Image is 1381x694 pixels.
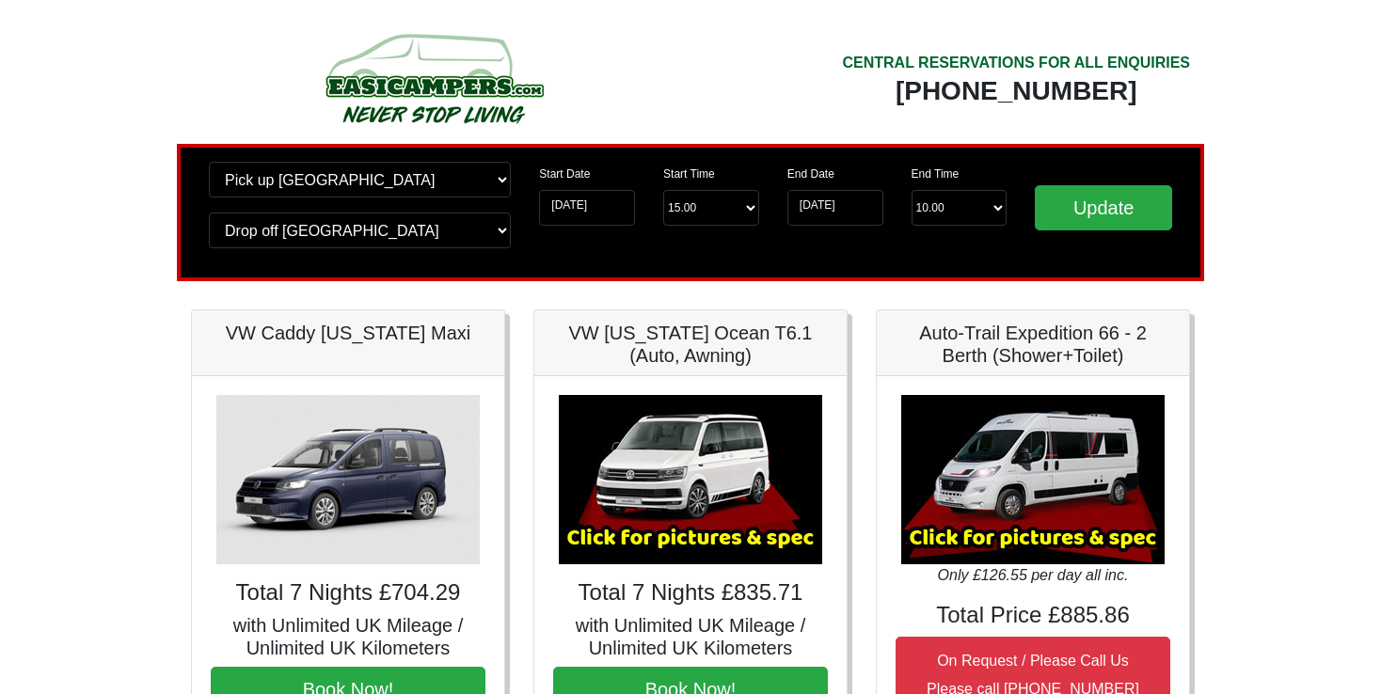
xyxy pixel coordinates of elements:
[842,52,1190,74] div: CENTRAL RESERVATIONS FOR ALL ENQUIRIES
[211,579,485,607] h4: Total 7 Nights £704.29
[842,74,1190,108] div: [PHONE_NUMBER]
[255,26,612,130] img: campers-checkout-logo.png
[787,190,883,226] input: Return Date
[211,322,485,344] h5: VW Caddy [US_STATE] Maxi
[901,395,1165,564] img: Auto-Trail Expedition 66 - 2 Berth (Shower+Toilet)
[539,166,590,182] label: Start Date
[912,166,960,182] label: End Time
[559,395,822,564] img: VW California Ocean T6.1 (Auto, Awning)
[539,190,635,226] input: Start Date
[896,322,1170,367] h5: Auto-Trail Expedition 66 - 2 Berth (Shower+Toilet)
[211,614,485,659] h5: with Unlimited UK Mileage / Unlimited UK Kilometers
[553,322,828,367] h5: VW [US_STATE] Ocean T6.1 (Auto, Awning)
[896,602,1170,629] h4: Total Price £885.86
[553,579,828,607] h4: Total 7 Nights £835.71
[787,166,834,182] label: End Date
[553,614,828,659] h5: with Unlimited UK Mileage / Unlimited UK Kilometers
[216,395,480,564] img: VW Caddy California Maxi
[663,166,715,182] label: Start Time
[1035,185,1172,230] input: Update
[938,567,1129,583] i: Only £126.55 per day all inc.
